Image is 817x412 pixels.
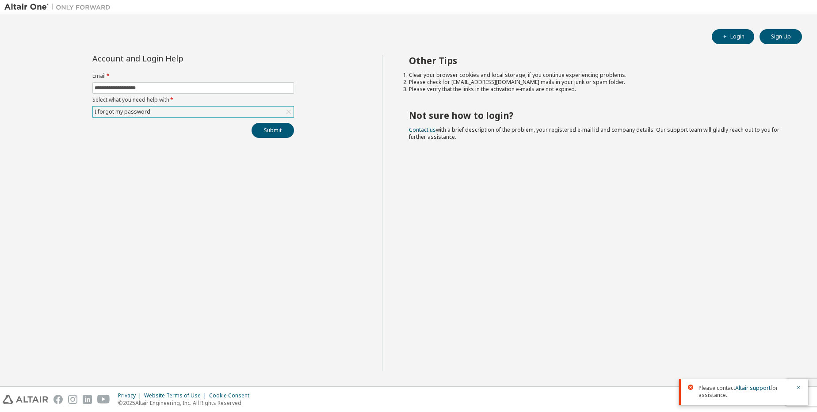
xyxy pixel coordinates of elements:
[83,395,92,404] img: linkedin.svg
[92,96,294,103] label: Select what you need help with
[760,29,802,44] button: Sign Up
[409,79,786,86] li: Please check for [EMAIL_ADDRESS][DOMAIN_NAME] mails in your junk or spam folder.
[409,72,786,79] li: Clear your browser cookies and local storage, if you continue experiencing problems.
[144,392,209,399] div: Website Terms of Use
[735,384,771,392] a: Altair support
[92,55,254,62] div: Account and Login Help
[93,107,294,117] div: I forgot my password
[409,86,786,93] li: Please verify that the links in the activation e-mails are not expired.
[409,110,786,121] h2: Not sure how to login?
[118,392,144,399] div: Privacy
[93,107,152,117] div: I forgot my password
[712,29,754,44] button: Login
[252,123,294,138] button: Submit
[3,395,48,404] img: altair_logo.svg
[92,72,294,80] label: Email
[699,385,790,399] span: Please contact for assistance.
[409,126,436,134] a: Contact us
[53,395,63,404] img: facebook.svg
[118,399,255,407] p: © 2025 Altair Engineering, Inc. All Rights Reserved.
[68,395,77,404] img: instagram.svg
[97,395,110,404] img: youtube.svg
[209,392,255,399] div: Cookie Consent
[409,55,786,66] h2: Other Tips
[409,126,779,141] span: with a brief description of the problem, your registered e-mail id and company details. Our suppo...
[4,3,115,11] img: Altair One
